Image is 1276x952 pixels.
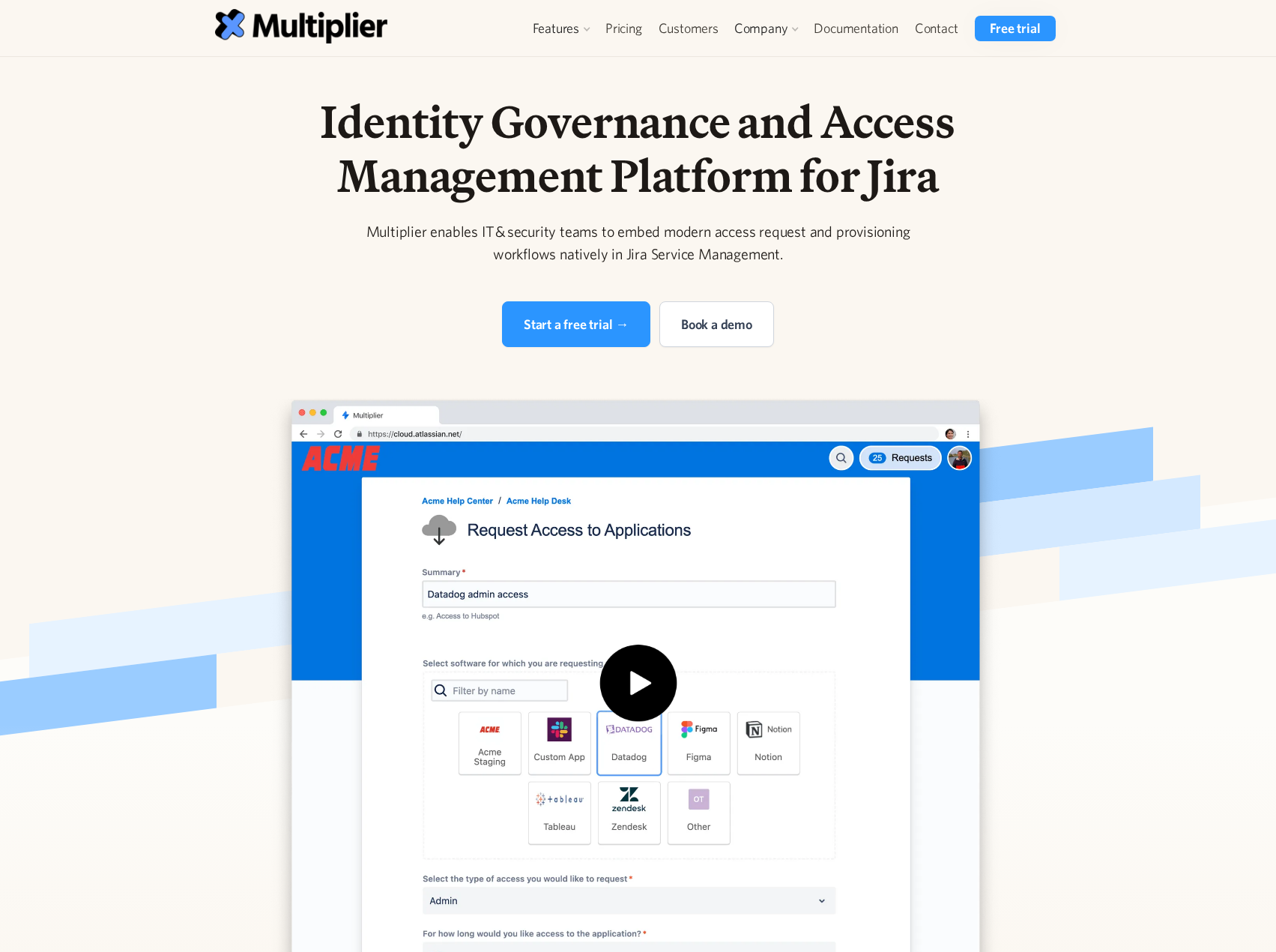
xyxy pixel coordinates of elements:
a: Customers [650,16,727,41]
a: Pricing [597,16,650,41]
div: Multiplier enables IT & security teams to embed modern access request and provisioning workflows ... [351,220,926,265]
a: Contact [907,16,967,41]
a: Start a free trial → [502,301,650,347]
div: Company [734,19,788,37]
div: Features [525,16,597,41]
div: Company [727,16,806,41]
div: Features [533,19,579,37]
a: Documentation [805,16,906,41]
a: Book a demo [659,301,774,347]
div: Start a free trial → [524,314,629,334]
a: Free trial [975,16,1055,41]
h1: Identity Governance and Access Management Platform for Jira [255,94,1022,202]
img: Play icon [590,645,686,741]
div: Book a demo [681,314,752,334]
